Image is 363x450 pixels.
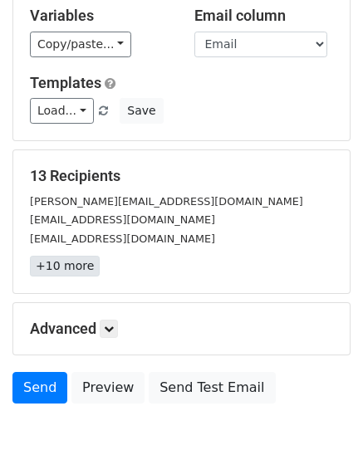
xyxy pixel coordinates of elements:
a: +10 more [30,256,100,276]
h5: Advanced [30,320,333,338]
a: Copy/paste... [30,32,131,57]
button: Save [120,98,163,124]
small: [EMAIL_ADDRESS][DOMAIN_NAME] [30,213,215,226]
h5: Email column [194,7,334,25]
a: Send [12,372,67,404]
a: Templates [30,74,101,91]
h5: 13 Recipients [30,167,333,185]
a: Load... [30,98,94,124]
h5: Variables [30,7,169,25]
small: [PERSON_NAME][EMAIL_ADDRESS][DOMAIN_NAME] [30,195,303,208]
small: [EMAIL_ADDRESS][DOMAIN_NAME] [30,232,215,245]
iframe: Chat Widget [280,370,363,450]
div: Widget de chat [280,370,363,450]
a: Preview [71,372,145,404]
a: Send Test Email [149,372,275,404]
